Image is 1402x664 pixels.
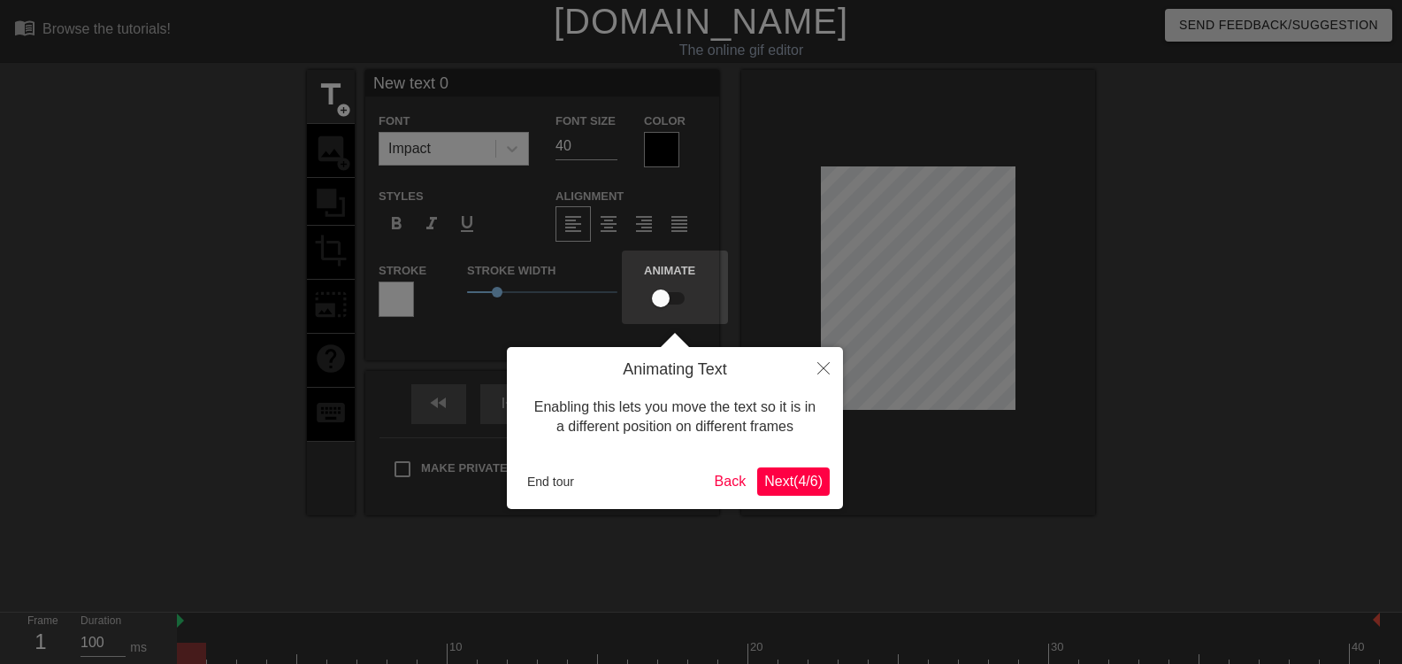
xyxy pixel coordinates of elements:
button: Next [757,467,830,496]
h4: Animating Text [520,360,830,380]
span: Next ( 4 / 6 ) [764,474,823,489]
button: Close [804,347,843,388]
div: Enabling this lets you move the text so it is in a different position on different frames [520,380,830,455]
button: Back [708,467,754,496]
button: End tour [520,468,581,495]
